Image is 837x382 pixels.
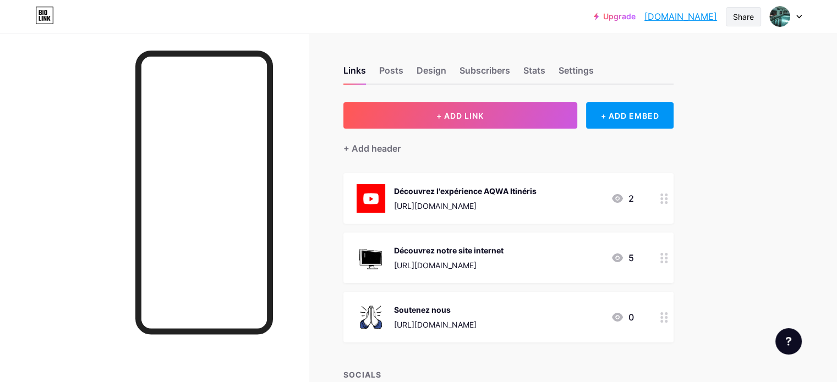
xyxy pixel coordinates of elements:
[343,142,401,155] div: + Add header
[394,259,504,271] div: [URL][DOMAIN_NAME]
[394,304,477,315] div: Soutenez nous
[357,184,385,213] img: Découvrez l'expérience AQWA Itinéris
[343,102,577,129] button: + ADD LINK
[611,251,634,264] div: 5
[394,319,477,330] div: [URL][DOMAIN_NAME]
[379,64,403,84] div: Posts
[523,64,545,84] div: Stats
[394,245,504,256] div: Découvrez notre site internet
[769,6,790,27] img: Jonathan HAUTOT
[586,102,674,129] div: + ADD EMBED
[343,369,674,380] div: SOCIALS
[357,303,385,331] img: Soutenez nous
[417,64,446,84] div: Design
[343,64,366,84] div: Links
[394,185,537,197] div: Découvrez l'expérience AQWA Itinéris
[611,192,634,205] div: 2
[733,11,754,23] div: Share
[644,10,717,23] a: [DOMAIN_NAME]
[394,200,537,212] div: [URL][DOMAIN_NAME]
[357,243,385,272] img: Découvrez notre site internet
[459,64,510,84] div: Subscribers
[436,111,484,120] span: + ADD LINK
[594,12,636,21] a: Upgrade
[559,64,594,84] div: Settings
[611,311,634,324] div: 0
